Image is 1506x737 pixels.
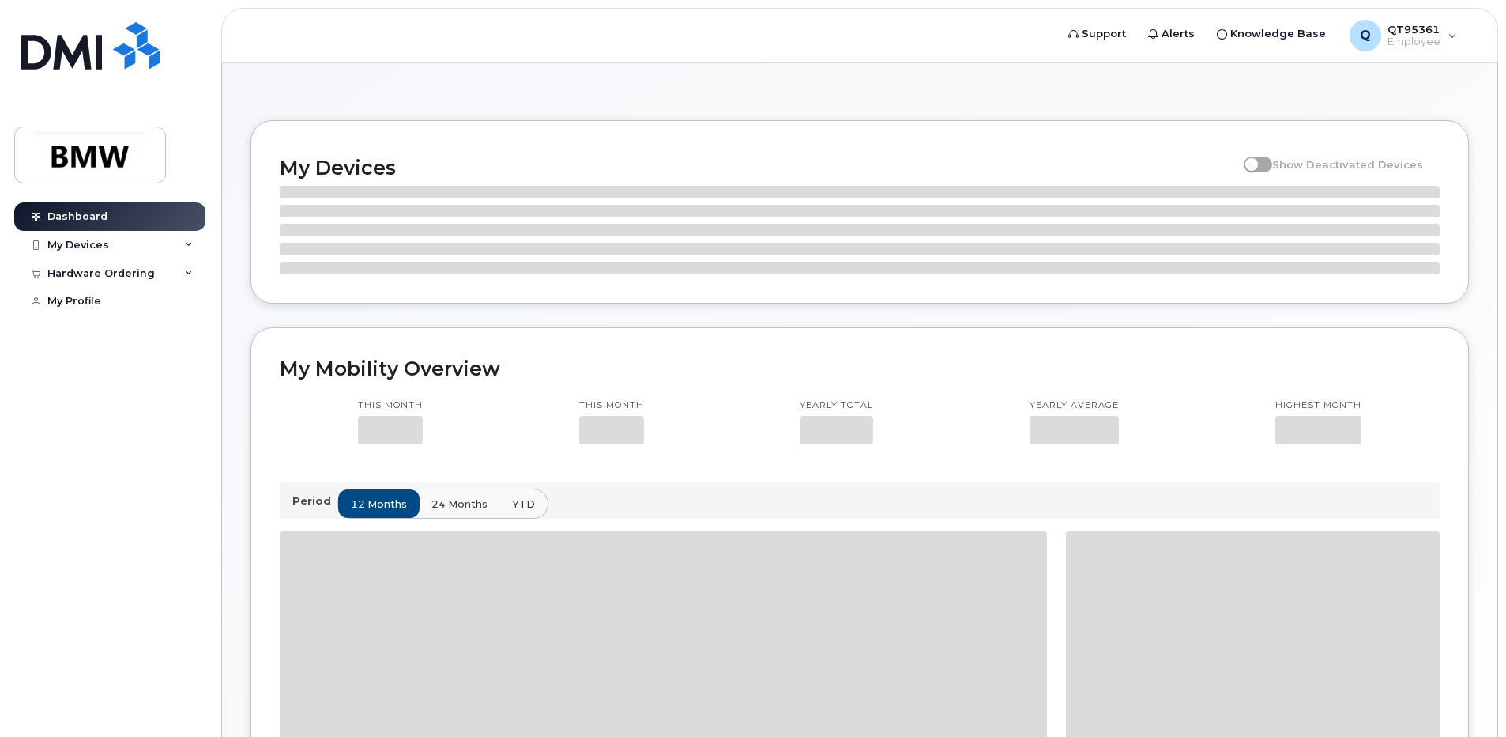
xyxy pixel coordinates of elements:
[1244,149,1256,162] input: Show Deactivated Devices
[1272,158,1423,171] span: Show Deactivated Devices
[280,357,1440,380] h2: My Mobility Overview
[800,399,873,412] p: Yearly total
[579,399,644,412] p: This month
[280,156,1236,180] h2: My Devices
[1275,399,1361,412] p: Highest month
[512,497,535,512] span: YTD
[431,497,488,512] span: 24 months
[1030,399,1119,412] p: Yearly average
[292,493,337,508] p: Period
[358,399,423,412] p: This month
